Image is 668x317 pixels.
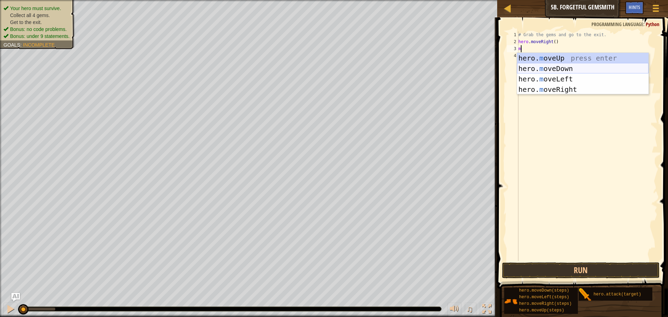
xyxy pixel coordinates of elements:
span: Programming language [591,21,643,27]
li: Get to the exit. [3,19,70,26]
span: Python [646,21,659,27]
span: Bonus: under 9 statements. [10,33,70,39]
span: hero.moveRight(steps) [519,301,572,306]
span: Hints [629,4,640,10]
li: Collect all 4 gems. [3,12,70,19]
div: 4 [507,52,518,59]
button: Toggle fullscreen [480,303,494,317]
img: portrait.png [504,295,517,308]
div: 2 [507,38,518,45]
div: 1 [507,31,518,38]
li: Your hero must survive. [3,5,70,12]
span: Incomplete [23,42,55,48]
button: ♫ [465,303,477,317]
span: Bonus: no code problems. [10,26,67,32]
span: hero.attack(target) [594,292,641,297]
span: ♫ [466,304,473,314]
span: Your hero must survive. [10,6,61,11]
span: hero.moveLeft(steps) [519,295,569,300]
div: 3 [507,45,518,52]
button: Adjust volume [447,303,461,317]
button: Ask AI [11,293,20,301]
img: portrait.png [579,288,592,301]
span: : [643,21,646,27]
span: hero.moveUp(steps) [519,308,564,313]
span: hero.moveDown(steps) [519,288,569,293]
button: Show game menu [647,1,665,18]
span: Collect all 4 gems. [10,13,50,18]
li: Bonus: no code problems. [3,26,70,33]
li: Bonus: under 9 statements. [3,33,70,40]
button: Ctrl + P: Pause [3,303,17,317]
span: Goals [3,42,20,48]
span: Get to the exit. [10,19,42,25]
button: Run [502,262,660,278]
span: : [20,42,23,48]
